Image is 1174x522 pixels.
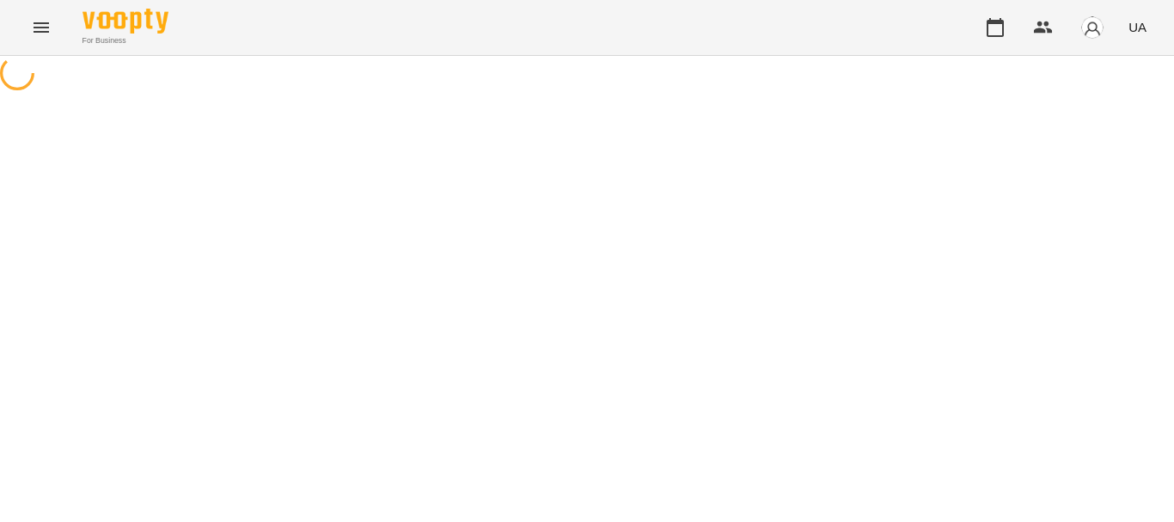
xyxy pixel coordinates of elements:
img: Voopty Logo [83,9,168,34]
span: For Business [83,35,168,46]
span: UA [1128,18,1146,36]
img: avatar_s.png [1080,15,1104,40]
button: UA [1122,11,1153,43]
button: Menu [21,7,62,48]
